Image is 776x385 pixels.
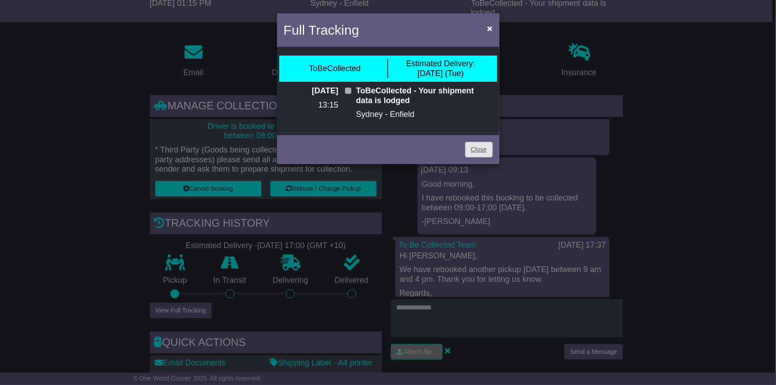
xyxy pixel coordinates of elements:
[284,20,359,40] h4: Full Tracking
[487,23,492,33] span: ×
[356,110,493,120] p: Sydney - Enfield
[309,64,361,74] div: ToBeCollected
[356,86,493,105] p: ToBeCollected - Your shipment data is lodged
[465,142,493,157] a: Close
[406,59,475,78] div: [DATE] (Tue)
[284,86,338,96] p: [DATE]
[406,59,475,68] span: Estimated Delivery:
[482,19,497,37] button: Close
[284,100,338,110] p: 13:15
